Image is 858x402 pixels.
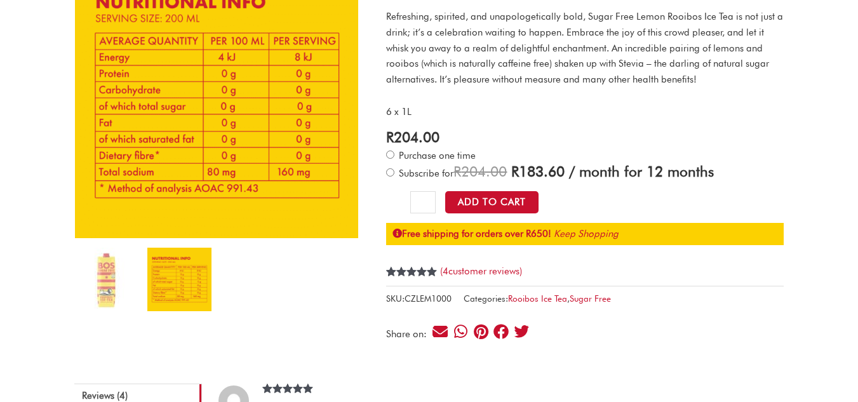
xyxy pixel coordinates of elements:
div: Share on pinterest [473,323,490,340]
input: Purchase one time [386,151,394,159]
span: R [453,163,461,180]
span: Rated out of 5 based on customer ratings [386,267,438,319]
a: Sugar Free [570,293,611,304]
input: Product quantity [410,191,435,214]
p: Refreshing, spirited, and unapologetically bold, Sugar Free Lemon Rooibos Ice Tea is not just a d... [386,9,784,88]
span: SKU: [386,291,452,307]
div: Share on: [386,330,431,339]
div: Share on facebook [493,323,510,340]
input: Subscribe for / month for 12 months [386,168,394,177]
span: 204.00 [453,163,507,180]
span: 4 [443,265,448,277]
span: / month for 12 months [569,163,714,180]
img: Lemon Sugar Free Rooibos Ice Tea [74,248,138,311]
span: Purchase one time [397,150,476,161]
span: R [511,163,519,180]
div: Share on whatsapp [452,323,469,340]
button: Add to Cart [445,191,539,213]
span: Categories: , [464,291,611,307]
div: Share on twitter [513,323,530,340]
a: Rooibos Ice Tea [508,293,567,304]
a: (4customer reviews) [440,265,522,277]
div: Share on email [432,323,449,340]
img: Lemon Sugar Free Rooibos Ice Tea - Image 2 [147,248,211,311]
span: 183.60 [511,163,565,180]
a: Keep Shopping [554,228,619,239]
span: Subscribe for [397,168,714,179]
strong: Free shipping for orders over R650! [392,228,551,239]
span: R [386,128,394,145]
bdi: 204.00 [386,128,439,145]
span: 4 [386,267,391,291]
span: CZLEM1000 [405,293,452,304]
p: 6 x 1L [386,104,784,120]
